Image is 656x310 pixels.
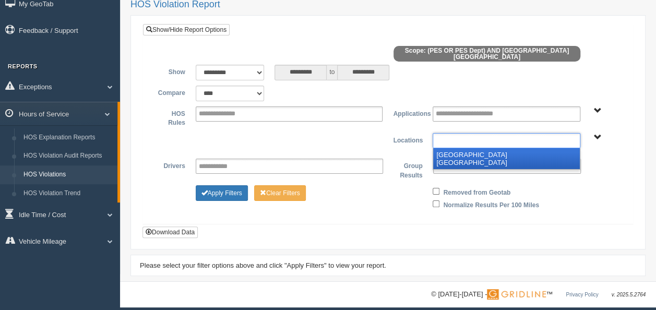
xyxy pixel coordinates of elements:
[19,147,117,165] a: HOS Violation Audit Reports
[151,159,190,171] label: Drivers
[19,184,117,203] a: HOS Violation Trend
[196,185,248,201] button: Change Filter Options
[393,46,581,62] span: Scope: (PES OR PES Dept) AND [GEOGRAPHIC_DATA] [GEOGRAPHIC_DATA]
[612,292,646,297] span: v. 2025.5.2764
[143,24,230,35] a: Show/Hide Report Options
[19,128,117,147] a: HOS Explanation Reports
[254,185,306,201] button: Change Filter Options
[566,292,598,297] a: Privacy Policy
[388,106,427,119] label: Applications
[443,185,510,198] label: Removed from Geotab
[431,289,646,300] div: © [DATE]-[DATE] - ™
[327,65,337,80] span: to
[433,148,580,169] li: [GEOGRAPHIC_DATA] [GEOGRAPHIC_DATA]
[151,106,190,128] label: HOS Rules
[388,159,428,180] label: Group Results
[151,65,190,77] label: Show
[140,261,386,269] span: Please select your filter options above and click "Apply Filters" to view your report.
[19,165,117,184] a: HOS Violations
[142,226,198,238] button: Download Data
[487,289,546,300] img: Gridline
[443,198,539,210] label: Normalize Results Per 100 Miles
[388,133,428,146] label: Locations
[151,86,190,98] label: Compare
